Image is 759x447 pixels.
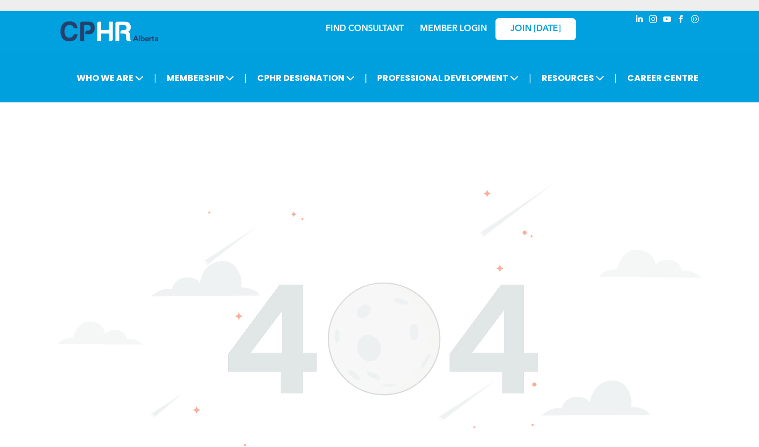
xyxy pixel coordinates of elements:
[58,183,701,446] img: The number 404 is surrounded by clouds and stars on a white background.
[634,13,645,28] a: linkedin
[326,25,404,33] a: FIND CONSULTANT
[365,67,367,89] li: |
[73,68,147,88] span: WHO WE ARE
[374,68,522,88] span: PROFESSIONAL DEVELOPMENT
[624,68,702,88] a: CAREER CENTRE
[529,67,531,89] li: |
[154,67,156,89] li: |
[244,67,247,89] li: |
[510,24,561,34] span: JOIN [DATE]
[163,68,237,88] span: MEMBERSHIP
[662,13,673,28] a: youtube
[614,67,617,89] li: |
[538,68,607,88] span: RESOURCES
[689,13,701,28] a: Social network
[648,13,659,28] a: instagram
[420,25,487,33] a: MEMBER LOGIN
[495,18,576,40] a: JOIN [DATE]
[61,21,158,41] img: A blue and white logo for cp alberta
[254,68,358,88] span: CPHR DESIGNATION
[675,13,687,28] a: facebook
